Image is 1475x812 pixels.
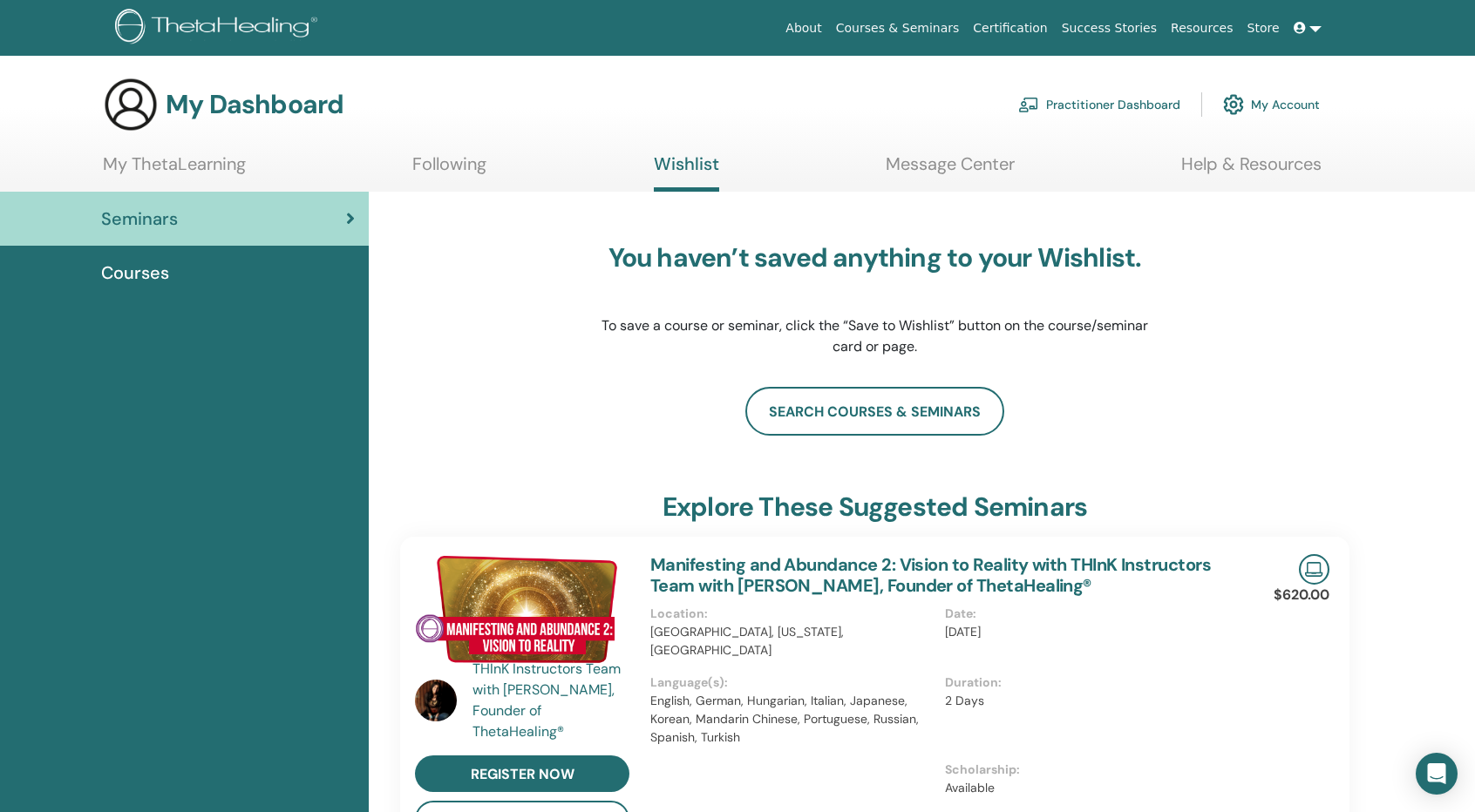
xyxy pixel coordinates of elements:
[654,153,719,192] a: Wishlist
[1416,753,1458,795] div: Open Intercom Messenger
[601,315,1150,357] p: To save a course or seminar, click the “Save to Wishlist” button on the course/seminar card or page.
[1164,12,1240,44] a: Resources
[945,623,1229,641] p: [DATE]
[1018,85,1180,124] a: Practitioner Dashboard
[650,673,935,692] p: Language(s) :
[103,77,159,132] img: generic-user-icon.jpg
[415,554,629,664] img: Manifesting and Abundance 2: Vision to Reality
[1240,12,1287,44] a: Store
[415,755,629,792] a: register now
[101,206,178,232] span: Seminars
[945,605,1229,623] p: Date :
[945,692,1229,710] p: 2 Days
[1299,554,1329,585] img: Live Online Seminar
[1223,85,1320,124] a: My Account
[650,623,935,660] p: [GEOGRAPHIC_DATA], [US_STATE], [GEOGRAPHIC_DATA]
[115,9,323,48] img: logo.png
[650,553,1211,597] a: Manifesting and Abundance 2: Vision to Reality with THInK Instructors Team with [PERSON_NAME], Fo...
[601,242,1150,274] h3: You haven’t saved anything to your Wishlist.
[1274,585,1329,606] p: $620.00
[1181,153,1322,187] a: Help & Resources
[745,387,1004,436] a: search courses & seminars
[412,153,486,187] a: Following
[166,89,343,120] h3: My Dashboard
[471,765,574,783] span: register now
[886,153,1015,187] a: Message Center
[1055,12,1164,44] a: Success Stories
[966,12,1054,44] a: Certification
[945,673,1229,692] p: Duration :
[650,605,935,623] p: Location :
[415,680,457,721] img: default.jpg
[1018,97,1039,112] img: chalkboard-teacher.svg
[650,692,935,747] p: English, German, Hungarian, Italian, Japanese, Korean, Mandarin Chinese, Portuguese, Russian, Spa...
[829,12,967,44] a: Courses & Seminars
[945,779,1229,797] p: Available
[472,659,634,742] a: THInK Instructors Team with [PERSON_NAME], Founder of ThetaHealing®
[663,491,1087,523] h3: explore these suggested seminars
[103,153,246,187] a: My ThetaLearning
[778,12,828,44] a: About
[1223,90,1244,119] img: cog.svg
[945,761,1229,779] p: Scholarship :
[101,260,169,286] span: Courses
